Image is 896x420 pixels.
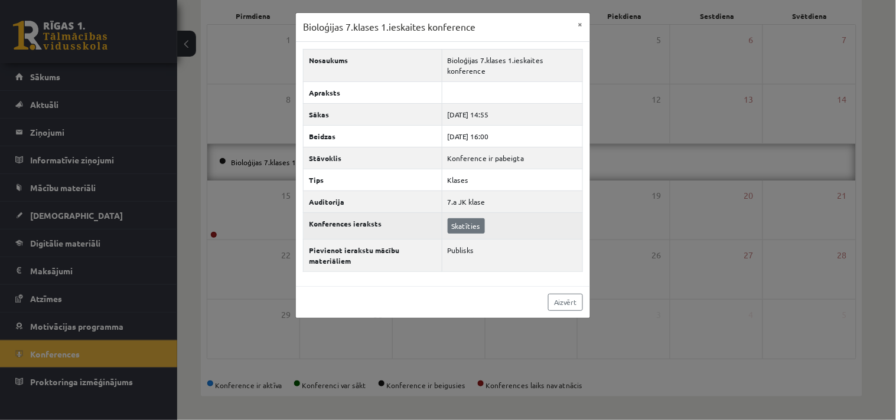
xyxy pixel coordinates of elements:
[304,169,442,191] th: Tips
[548,294,583,311] a: Aizvērt
[442,239,582,271] td: Publisks
[442,169,582,191] td: Klases
[442,125,582,147] td: [DATE] 16:00
[442,103,582,125] td: [DATE] 14:55
[442,49,582,81] td: Bioloģijas 7.klases 1.ieskaites konference
[304,81,442,103] th: Apraksts
[442,191,582,212] td: 7.a JK klase
[304,191,442,212] th: Auditorija
[304,212,442,239] th: Konferences ieraksts
[303,20,475,34] h3: Bioloģijas 7.klases 1.ieskaites konference
[304,49,442,81] th: Nosaukums
[448,218,485,234] a: Skatīties
[304,103,442,125] th: Sākas
[442,147,582,169] td: Konference ir pabeigta
[304,125,442,147] th: Beidzas
[304,239,442,271] th: Pievienot ierakstu mācību materiāliem
[304,147,442,169] th: Stāvoklis
[571,13,590,35] button: ×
